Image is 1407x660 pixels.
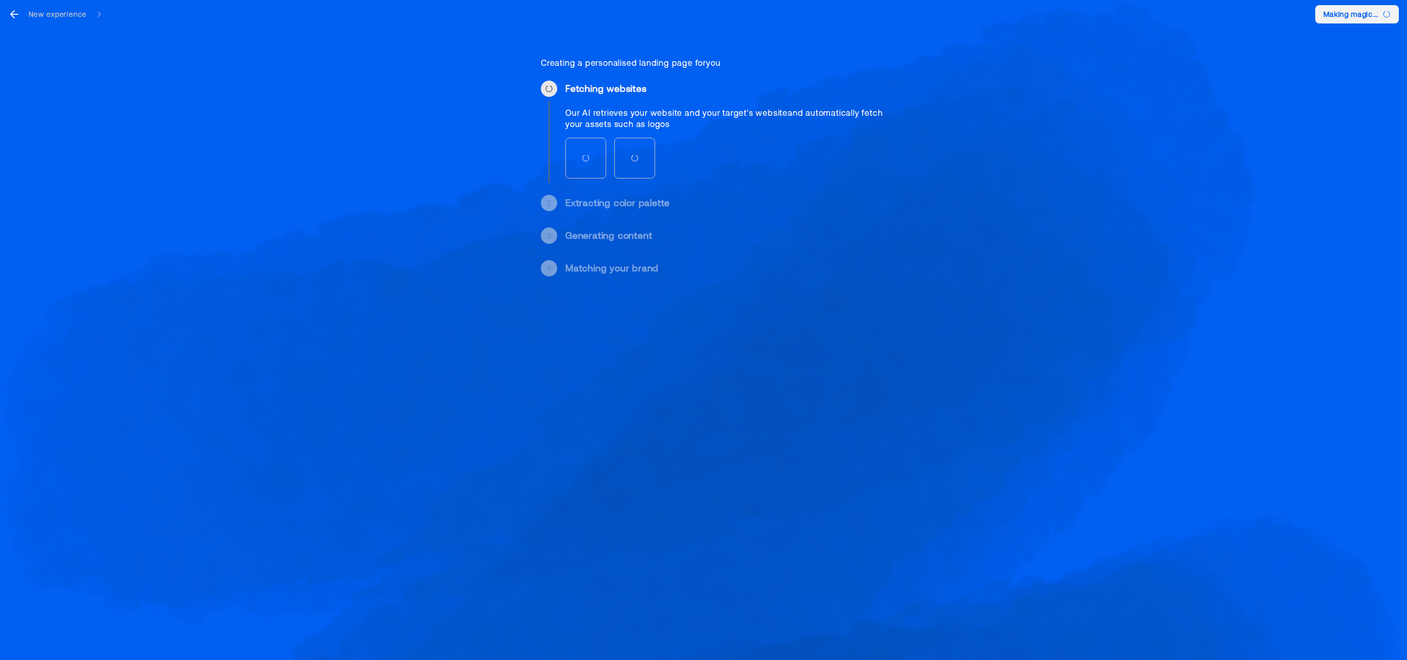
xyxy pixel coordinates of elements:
svg: go back [8,8,20,20]
div: Creating a personalised landing page for you [541,57,895,68]
div: Our AI retrieves your website and your target's website and automatically fetch your assets such ... [565,107,895,130]
div: Matching your brand [565,262,895,274]
div: Fetching websites [565,83,895,95]
div: Extracting color palette [565,197,895,209]
button: Making magic... [1315,5,1399,23]
div: 2 [547,198,551,208]
div: Generating content [565,230,895,242]
div: 3 [547,231,552,241]
div: 4 [547,263,552,273]
div: New experience [29,9,87,19]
